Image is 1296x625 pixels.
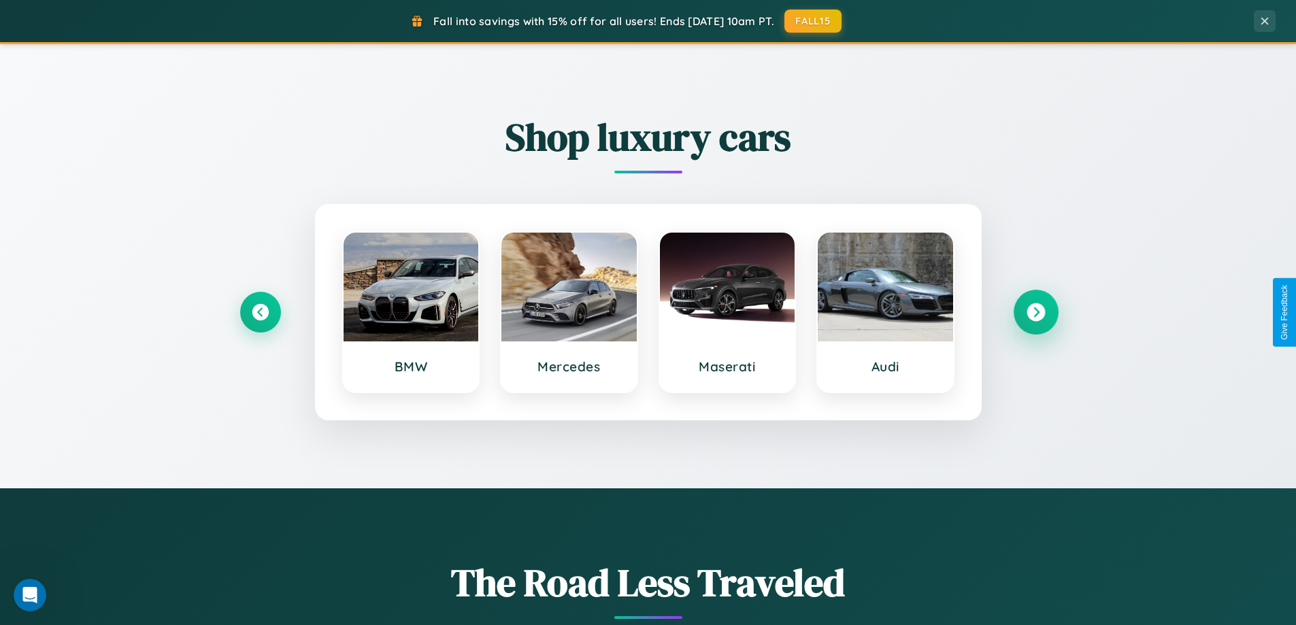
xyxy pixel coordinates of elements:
[831,358,940,375] h3: Audi
[433,14,774,28] span: Fall into savings with 15% off for all users! Ends [DATE] 10am PT.
[784,10,842,33] button: FALL15
[674,358,782,375] h3: Maserati
[240,111,1057,163] h2: Shop luxury cars
[357,358,465,375] h3: BMW
[515,358,623,375] h3: Mercedes
[240,556,1057,609] h1: The Road Less Traveled
[1280,285,1289,340] div: Give Feedback
[14,579,46,611] iframe: Intercom live chat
